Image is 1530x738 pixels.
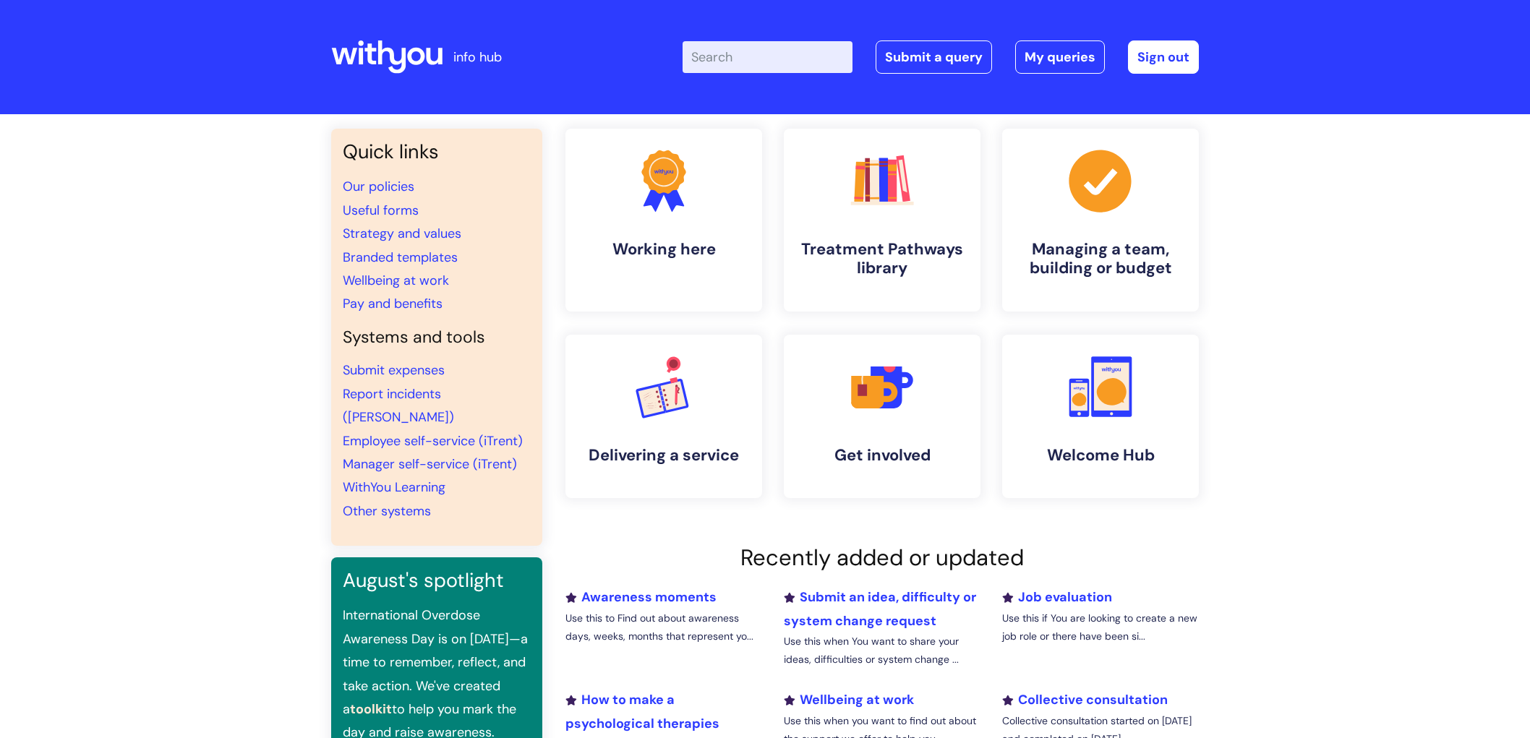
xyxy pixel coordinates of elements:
[565,544,1199,571] h2: Recently added or updated
[1128,40,1199,74] a: Sign out
[876,40,992,74] a: Submit a query
[683,40,1199,74] div: | -
[1002,335,1199,498] a: Welcome Hub
[343,432,523,450] a: Employee self-service (iTrent)
[784,691,914,708] a: Wellbeing at work
[1014,446,1187,465] h4: Welcome Hub
[343,202,419,219] a: Useful forms
[343,178,414,195] a: Our policies
[343,479,445,496] a: WithYou Learning
[453,46,502,69] p: info hub
[577,240,751,259] h4: Working here
[577,446,751,465] h4: Delivering a service
[343,327,531,348] h4: Systems and tools
[1002,129,1199,312] a: Managing a team, building or budget
[1014,240,1187,278] h4: Managing a team, building or budget
[683,41,852,73] input: Search
[350,700,392,718] a: toolkit
[565,609,762,645] p: Use this to Find out about awareness days, weeks, months that represent yo...
[1002,609,1199,645] p: Use this if You are looking to create a new job role or there have been si...
[343,249,458,266] a: Branded templates
[343,140,531,163] h3: Quick links
[784,129,980,312] a: Treatment Pathways library
[343,272,449,289] a: Wellbeing at work
[795,240,969,278] h4: Treatment Pathways library
[795,446,969,465] h4: Get involved
[784,588,976,629] a: Submit an idea, difficulty or system change request
[784,632,980,669] p: Use this when You want to share your ideas, difficulties or system change ...
[1002,588,1112,606] a: Job evaluation
[1002,691,1168,708] a: Collective consultation
[565,129,762,312] a: Working here
[1015,40,1105,74] a: My queries
[343,569,531,592] h3: August's spotlight
[565,588,717,606] a: Awareness moments
[343,502,431,520] a: Other systems
[565,335,762,498] a: Delivering a service
[784,335,980,498] a: Get involved
[343,295,443,312] a: Pay and benefits
[343,361,445,379] a: Submit expenses
[343,225,461,242] a: Strategy and values
[343,455,517,473] a: Manager self-service (iTrent)
[343,385,454,426] a: Report incidents ([PERSON_NAME])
